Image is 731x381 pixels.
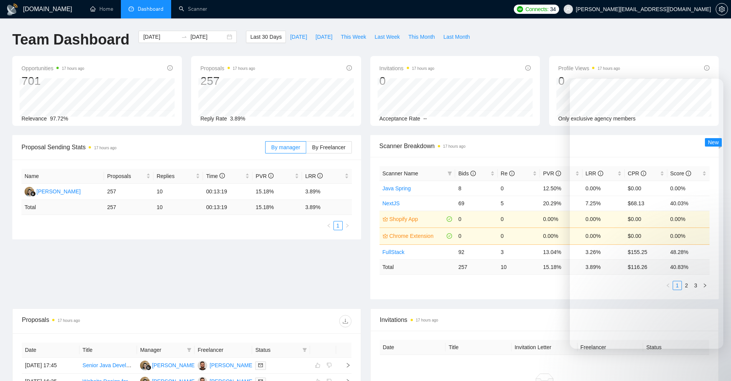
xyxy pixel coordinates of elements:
time: 17 hours ago [58,318,80,323]
span: Invitations [380,315,710,325]
span: info-circle [556,171,561,176]
span: swap-right [181,34,187,40]
span: crown [383,233,388,239]
span: PVR [543,170,561,176]
span: check-circle [447,233,452,239]
span: filter [302,348,307,352]
time: 17 hours ago [443,144,465,148]
button: left [324,221,333,230]
td: 0 [498,211,540,228]
span: info-circle [509,171,515,176]
div: [PERSON_NAME] [152,361,196,369]
h1: Team Dashboard [12,31,129,49]
img: AA [198,361,207,370]
td: 5 [498,196,540,211]
li: Previous Page [324,221,333,230]
th: Replies [153,169,203,184]
img: ES [140,361,150,370]
span: Replies [157,172,194,180]
span: Re [501,170,515,176]
span: PVR [256,173,274,179]
th: Date [380,340,446,355]
span: Opportunities [21,64,84,73]
div: [PERSON_NAME] [210,361,254,369]
button: Last Week [370,31,404,43]
a: Senior Java Developer for Back-End Feature Development [83,362,223,368]
time: 17 hours ago [416,318,438,322]
span: Acceptance Rate [380,115,421,122]
td: 10 [153,200,203,215]
div: 0 [558,74,620,88]
span: info-circle [167,65,173,71]
a: Shopify App [389,215,446,223]
td: 10 [153,184,203,200]
td: Total [21,200,104,215]
span: Proposals [200,64,255,73]
time: 17 hours ago [62,66,84,71]
span: filter [301,344,309,356]
a: ES[PERSON_NAME] [25,188,81,194]
span: crown [383,216,388,222]
button: This Month [404,31,439,43]
time: 17 hours ago [597,66,620,71]
span: [DATE] [290,33,307,41]
div: [PERSON_NAME] [36,187,81,196]
td: 3.89 % [302,200,351,215]
img: logo [6,3,18,16]
iframe: Intercom live chat [705,355,723,373]
td: 0 [455,211,497,228]
th: Title [446,340,512,355]
td: 257 [104,200,153,215]
td: 257 [455,259,497,274]
div: 701 [21,74,84,88]
span: Only exclusive agency members [558,115,636,122]
span: [DATE] [315,33,332,41]
td: 257 [104,184,153,200]
span: Reply Rate [200,115,227,122]
td: 0 [498,181,540,196]
th: Name [21,169,104,184]
th: Invitation Letter [512,340,578,355]
img: gigradar-bm.png [30,191,36,196]
span: Manager [140,346,184,354]
td: 00:13:19 [203,184,252,200]
iframe: Intercom live chat [570,79,723,349]
td: 3 [498,244,540,259]
div: Proposals [22,315,186,327]
button: This Week [337,31,370,43]
span: info-circle [347,65,352,71]
td: 0.00% [540,228,582,244]
span: filter [187,348,191,352]
span: info-circle [525,65,531,71]
img: gigradar-bm.png [146,365,151,370]
span: filter [185,344,193,356]
time: 17 hours ago [233,66,255,71]
span: This Month [408,33,435,41]
span: info-circle [268,173,274,178]
span: 34 [550,5,556,13]
a: NextJS [383,200,400,206]
button: setting [716,3,728,15]
button: download [339,315,351,327]
span: -- [423,115,427,122]
time: 17 hours ago [94,146,116,150]
span: Dashboard [138,6,163,12]
span: 97.72% [50,115,68,122]
span: By Freelancer [312,144,345,150]
td: 10 [498,259,540,274]
span: By manager [271,144,300,150]
td: 69 [455,196,497,211]
th: Manager [137,343,195,358]
td: 0 [498,228,540,244]
span: Connects: [525,5,548,13]
span: LRR [305,173,323,179]
input: End date [190,33,225,41]
a: Chrome Extension [389,232,446,240]
td: 20.29% [540,196,582,211]
span: left [327,223,331,228]
time: 17 hours ago [412,66,434,71]
span: Relevance [21,115,47,122]
a: homeHome [90,6,113,12]
span: filter [446,168,454,179]
td: 8 [455,181,497,196]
